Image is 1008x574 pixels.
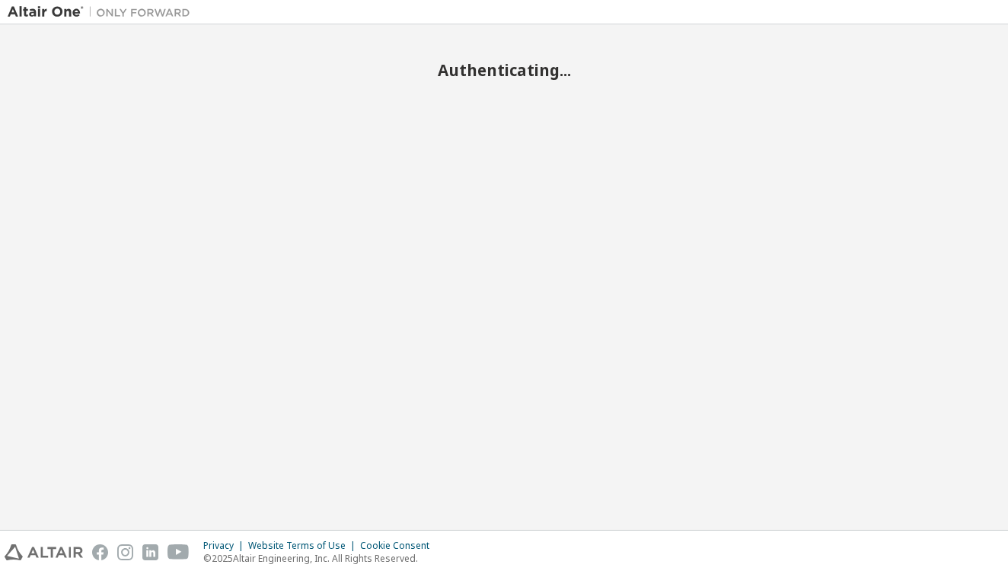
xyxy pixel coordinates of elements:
[248,540,360,552] div: Website Terms of Use
[203,552,439,565] p: © 2025 Altair Engineering, Inc. All Rights Reserved.
[203,540,248,552] div: Privacy
[5,544,83,560] img: altair_logo.svg
[142,544,158,560] img: linkedin.svg
[8,5,198,20] img: Altair One
[360,540,439,552] div: Cookie Consent
[117,544,133,560] img: instagram.svg
[8,60,1000,80] h2: Authenticating...
[92,544,108,560] img: facebook.svg
[167,544,190,560] img: youtube.svg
